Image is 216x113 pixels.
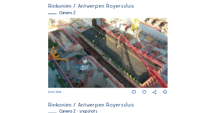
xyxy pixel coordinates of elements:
div: Rinkoniën / Antwerpen Royerssluis [48,102,167,107]
div: Camera 2 [48,11,167,15]
span: [DATE] 08:30 [48,91,61,93]
img: Image [48,18,167,88]
div: Rinkoniën / Antwerpen Royerssluis [48,3,167,9]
